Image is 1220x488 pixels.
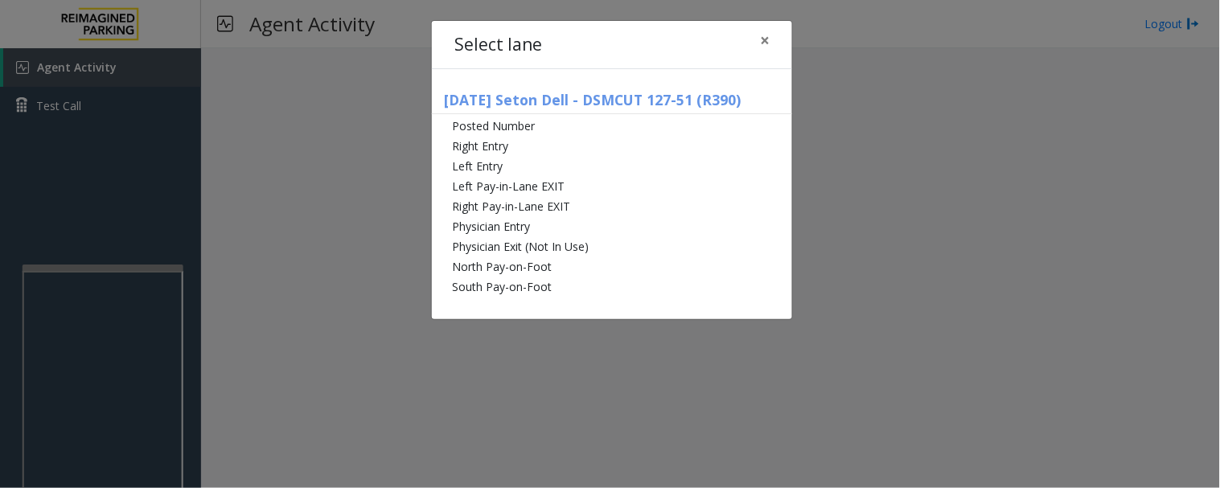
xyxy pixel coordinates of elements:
h4: Select lane [454,32,542,58]
li: North Pay-on-Foot [432,256,792,277]
li: Physician Entry [432,216,792,236]
li: Right Entry [432,136,792,156]
li: South Pay-on-Foot [432,277,792,297]
h5: [DATE] Seton Dell - DSMCUT 127-51 (R390) [432,92,792,114]
span: × [760,29,770,51]
li: Right Pay-in-Lane EXIT [432,196,792,216]
li: Posted Number [432,116,792,136]
li: Physician Exit (Not In Use) [432,236,792,256]
li: Left Entry [432,156,792,176]
li: Left Pay-in-Lane EXIT [432,176,792,196]
button: Close [749,21,781,60]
